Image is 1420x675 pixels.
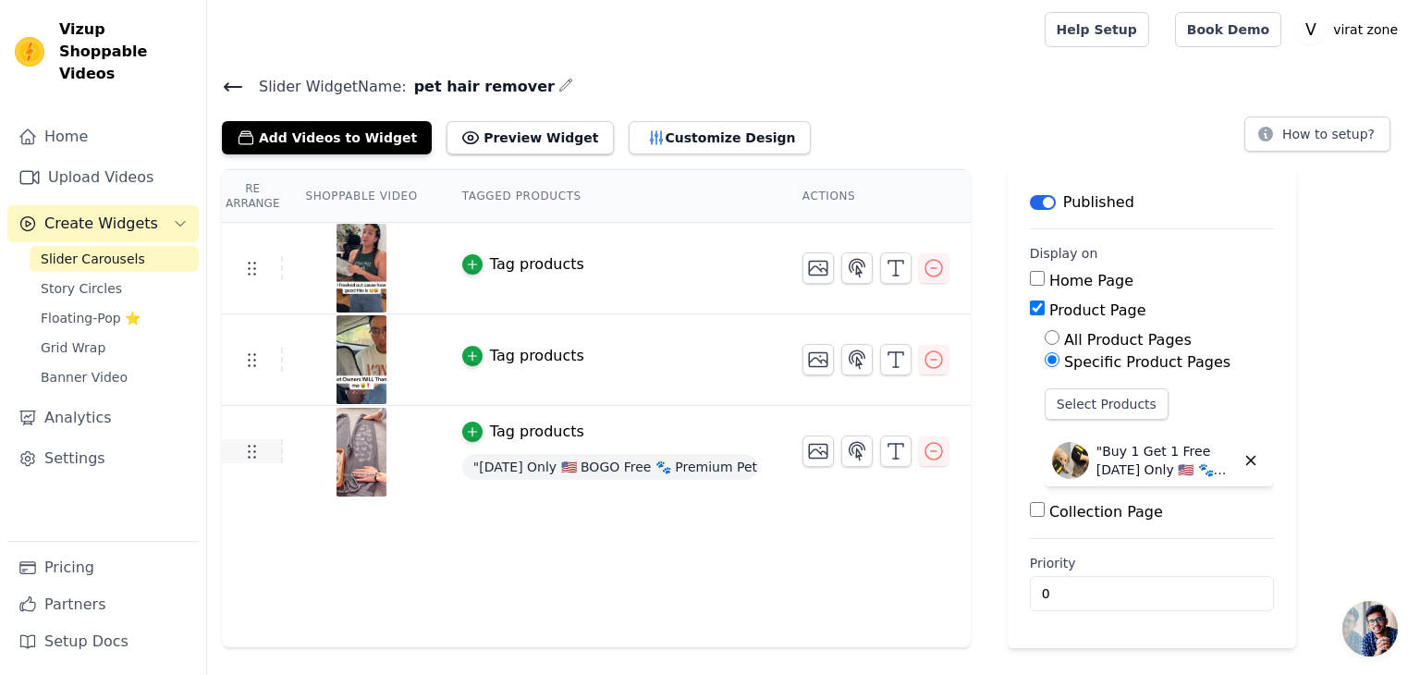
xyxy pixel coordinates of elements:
div: Edit Name [558,74,573,99]
label: Priority [1030,554,1274,572]
p: Published [1063,191,1134,214]
img: vizup-images-912b.jpg [336,408,387,497]
button: Add Videos to Widget [222,121,432,154]
button: Tag products [462,345,584,367]
a: Help Setup [1045,12,1149,47]
button: Delete widget [1235,445,1267,476]
label: Home Page [1049,272,1133,289]
button: Change Thumbnail [802,436,834,467]
label: Collection Page [1049,503,1163,521]
span: Banner Video [41,368,128,387]
span: Story Circles [41,279,122,298]
span: Slider Widget Name: [244,76,407,98]
button: Tag products [462,421,584,443]
button: Change Thumbnail [802,252,834,284]
a: Settings [7,440,199,477]
div: Tag products [490,253,584,276]
th: Tagged Products [440,170,780,223]
legend: Display on [1030,244,1098,263]
img: Vizup [15,37,44,67]
button: Preview Widget [447,121,613,154]
button: Create Widgets [7,205,199,242]
a: Story Circles [30,276,199,301]
th: Shoppable Video [283,170,439,223]
a: Banner Video [30,364,199,390]
span: Floating-Pop ⭐ [41,309,141,327]
a: Setup Docs [7,623,199,660]
span: Slider Carousels [41,250,145,268]
button: How to setup? [1244,117,1390,152]
button: Change Thumbnail [802,344,834,375]
span: Vizup Shoppable Videos [59,18,191,85]
a: Grid Wrap [30,335,199,361]
a: Floating-Pop ⭐ [30,305,199,331]
span: "[DATE] Only 🇺🇸 BOGO Free 🐾 Premium Pet Hair Remover Gloves™ – Ends Tonight!" [462,454,758,480]
label: Specific Product Pages [1064,353,1230,371]
label: Product Page [1049,301,1146,319]
img: vizup-images-7354.png [336,224,387,313]
a: Partners [7,586,199,623]
a: Home [7,118,199,155]
a: Upload Videos [7,159,199,196]
div: Tag products [490,421,584,443]
img: vizup-images-05e7.png [336,315,387,404]
span: pet hair remover [407,76,555,98]
a: Slider Carousels [30,246,199,272]
button: Customize Design [629,121,811,154]
div: Tag products [490,345,584,367]
div: Open chat [1342,601,1398,657]
button: V virat zone [1296,13,1405,46]
th: Actions [780,170,971,223]
button: Tag products [462,253,584,276]
button: Select Products [1045,388,1169,420]
th: Re Arrange [222,170,283,223]
a: How to setup? [1244,129,1390,147]
a: Book Demo [1175,12,1281,47]
p: virat zone [1326,13,1405,46]
text: V [1305,20,1316,39]
a: Pricing [7,549,199,586]
img: "Buy 1 Get 1 Free Today Only 🇺🇸 🐾 Premium Pet Hair Remover Gloves™ – Ends Tonight!" [1052,442,1089,479]
a: Analytics [7,399,199,436]
label: All Product Pages [1064,331,1192,349]
span: Grid Wrap [41,338,105,357]
span: Create Widgets [44,213,158,235]
p: "Buy 1 Get 1 Free [DATE] Only 🇺🇸 🐾 Premium Pet Hair Remover Gloves™ – Ends Tonight!" [1096,442,1235,479]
